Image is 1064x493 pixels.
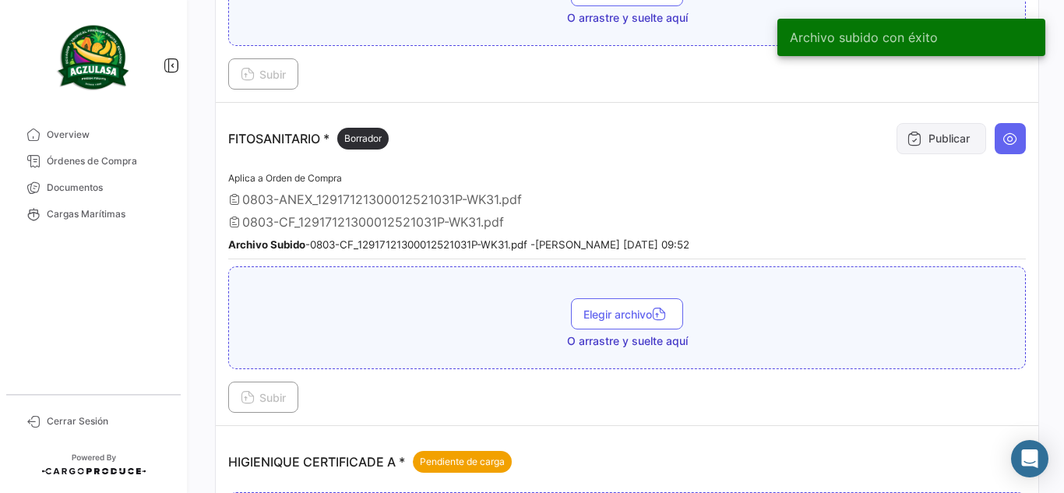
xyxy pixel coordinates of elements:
span: Elegir archivo [583,308,671,321]
button: Publicar [897,123,986,154]
b: Archivo Subido [228,238,305,251]
button: Subir [228,382,298,413]
span: Archivo subido con éxito [790,30,938,45]
span: Órdenes de Compra [47,154,168,168]
a: Órdenes de Compra [12,148,174,174]
span: Cerrar Sesión [47,414,168,428]
small: - 0803-CF_12917121300012521031P-WK31.pdf - [PERSON_NAME] [DATE] 09:52 [228,238,689,251]
div: Abrir Intercom Messenger [1011,440,1048,477]
span: 0803-ANEX_12917121300012521031P-WK31.pdf [242,192,522,207]
p: HIGIENIQUE CERTIFICADE A * [228,451,512,473]
span: Aplica a Orden de Compra [228,172,342,184]
span: Overview [47,128,168,142]
span: 0803-CF_12917121300012521031P-WK31.pdf [242,214,504,230]
a: Overview [12,121,174,148]
span: Subir [241,391,286,404]
p: FITOSANITARIO * [228,128,389,150]
span: O arrastre y suelte aquí [567,333,688,349]
span: Cargas Marítimas [47,207,168,221]
span: Borrador [344,132,382,146]
a: Documentos [12,174,174,201]
button: Elegir archivo [571,298,683,329]
span: Pendiente de carga [420,455,505,469]
a: Cargas Marítimas [12,201,174,227]
span: Subir [241,68,286,81]
img: agzulasa-logo.png [55,19,132,97]
span: Documentos [47,181,168,195]
span: O arrastre y suelte aquí [567,10,688,26]
button: Subir [228,58,298,90]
